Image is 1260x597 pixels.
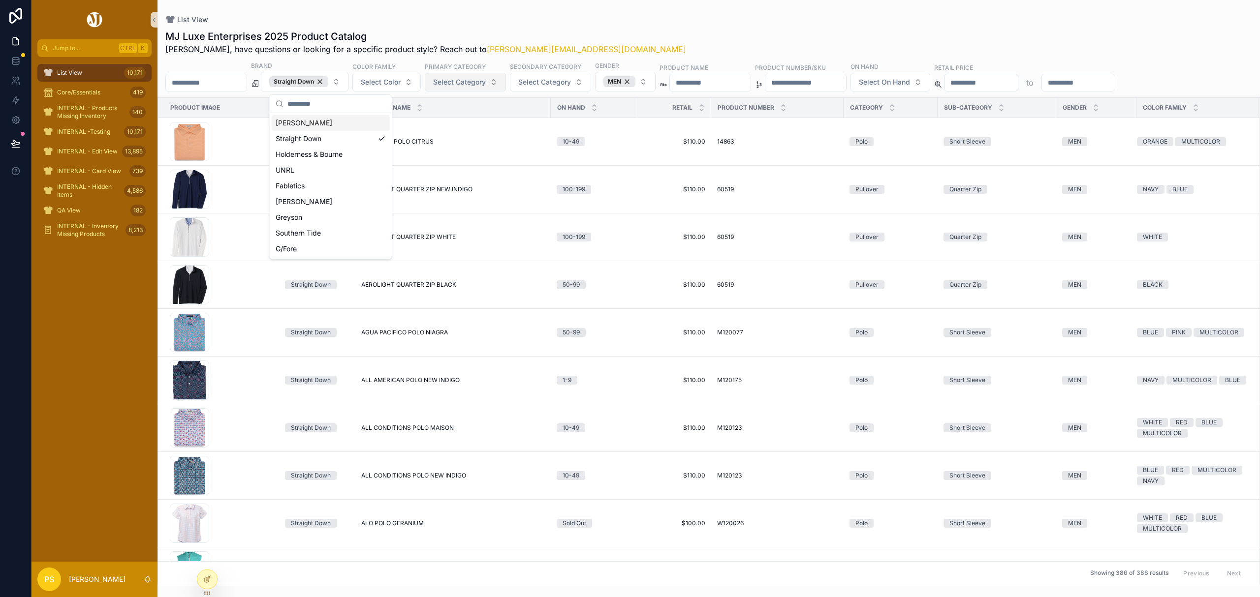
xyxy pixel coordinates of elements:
div: G/Fore [272,241,390,257]
span: AEROLIGHT QUARTER ZIP BLACK [361,281,456,289]
span: M120123 [717,472,742,479]
a: 100-199 [557,185,631,194]
a: Core/Essentials419 [37,84,152,101]
span: INTERNAL -Testing [57,128,110,136]
a: ALO POLO GERANIUM [361,519,545,527]
span: ALL AMERICAN POLO NEW INDIGO [361,376,460,384]
div: Short Sleeve [949,376,985,385]
div: BLUE [1143,466,1158,475]
div: 10-49 [563,423,579,432]
span: M120077 [717,328,743,336]
a: M120123 [717,472,838,479]
span: On Hand [557,104,585,112]
img: App logo [85,12,104,28]
span: 14863 [717,138,734,146]
div: MEN [1068,376,1081,385]
span: INTERNAL - Card View [57,167,121,175]
div: MEN [603,76,635,87]
div: Polo [855,423,868,432]
a: ORANGEMULTICOLOR [1137,137,1247,146]
div: Polo [855,376,868,385]
div: NAVY [1143,376,1159,385]
a: Straight Down [285,519,349,528]
a: 10-49 [557,137,631,146]
label: Product Name [660,63,708,72]
a: AEROLIGHT QUARTER ZIP WHITE [361,233,545,241]
a: Polo [850,137,932,146]
div: MEN [1068,137,1081,146]
span: M120123 [717,424,742,432]
div: MEN [1068,471,1081,480]
a: 50-99 [557,280,631,289]
a: NAVYBLUE [1137,185,1247,194]
a: INTERNAL - Products Missing Inventory140 [37,103,152,121]
div: scrollable content [31,57,157,562]
a: MEN [1062,519,1131,528]
span: ABERDEEN POLO CITRUS [361,138,434,146]
a: 10-49 [557,423,631,432]
a: Short Sleeve [944,423,1050,432]
div: Short Sleeve [949,519,985,528]
span: W120026 [717,519,744,527]
span: AEROLIGHT QUARTER ZIP NEW INDIGO [361,185,472,193]
div: Straight Down [269,76,328,87]
div: NAVY [1143,477,1159,485]
div: 10,171 [124,67,146,79]
div: Straight Down [291,376,331,385]
div: Quarter Zip [949,233,981,241]
span: PS [44,573,54,585]
div: WHITE [1143,513,1162,522]
span: INTERNAL - Hidden Items [57,183,120,199]
a: Straight Down [285,328,349,337]
div: WHITE [1143,418,1162,427]
div: MULTICOLOR [1143,429,1182,438]
span: $100.00 [643,519,705,527]
a: ALL AMERICAN POLO NEW INDIGO [361,376,545,384]
div: Straight Down [291,328,331,337]
div: WHITE [1143,233,1162,241]
div: 50-99 [563,328,580,337]
a: Polo [850,471,932,480]
a: M120175 [717,376,838,384]
span: K [139,44,147,52]
div: BLUE [1201,513,1217,522]
a: Short Sleeve [944,376,1050,385]
a: BLUEREDMULTICOLORNAVY [1137,466,1247,485]
a: WHITE [1137,233,1247,241]
div: Polo [855,471,868,480]
span: Retail [672,104,693,112]
span: Select Color [361,77,401,87]
a: 10-49 [557,471,631,480]
div: Sold Out [563,519,586,528]
span: Color Family [1143,104,1187,112]
div: Straight Down [291,280,331,289]
div: MULTICOLOR [1197,466,1236,475]
div: Pullover [855,185,879,194]
a: 100-199 [557,233,631,241]
span: Product Number [718,104,774,112]
a: AEROLIGHT QUARTER ZIP BLACK [361,281,545,289]
a: BLACK [1137,280,1247,289]
span: $110.00 [643,472,705,479]
button: Jump to...CtrlK [37,39,152,57]
a: 60519 [717,185,838,193]
a: 60519 [717,233,838,241]
a: MEN [1062,376,1131,385]
span: $110.00 [643,424,705,432]
div: Short Sleeve [949,423,985,432]
div: 182 [130,205,146,216]
div: [PERSON_NAME] [272,115,390,131]
a: ALL CONDITIONS POLO NEW INDIGO [361,472,545,479]
span: 60519 [717,185,734,193]
label: Retail Price [934,63,973,72]
span: INTERNAL - Edit View [57,148,118,155]
a: ABERDEEN POLO CITRUS [361,138,545,146]
a: INTERNAL - Card View739 [37,162,152,180]
div: MEN [1068,185,1081,194]
span: $110.00 [643,233,705,241]
div: Southern Tide [272,225,390,241]
button: Select Button [352,73,421,91]
div: 100-199 [563,185,585,194]
a: 60519 [717,281,838,289]
a: INTERNAL - Edit View13,895 [37,143,152,160]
